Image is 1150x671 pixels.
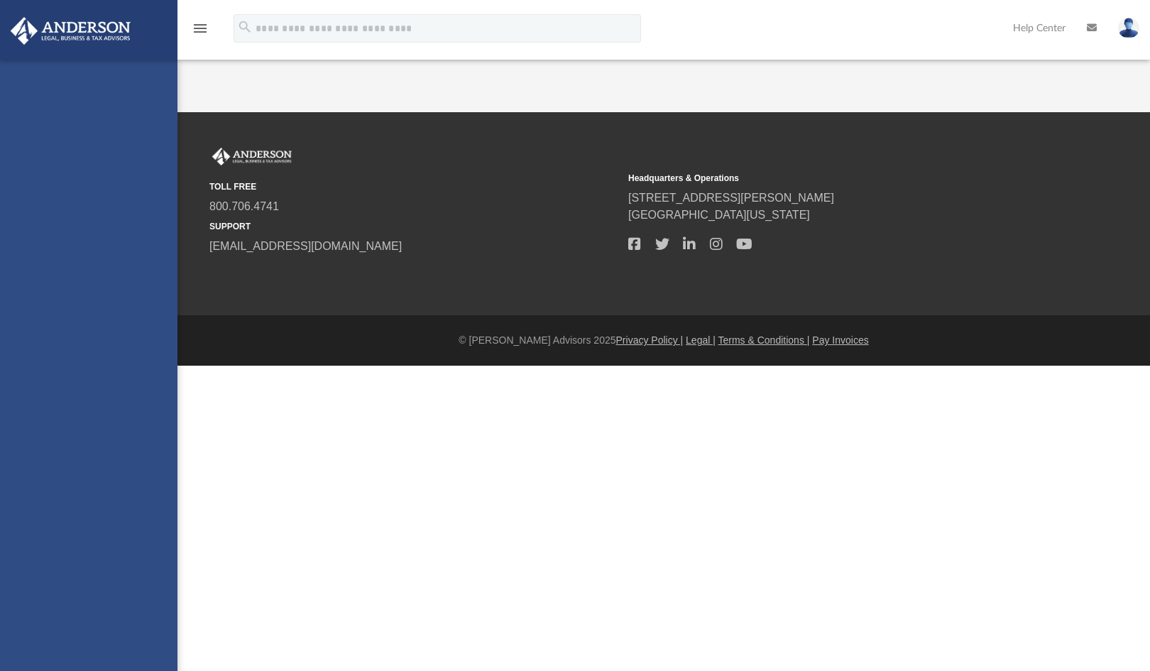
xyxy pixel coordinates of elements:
a: 800.706.4741 [209,200,279,212]
img: Anderson Advisors Platinum Portal [6,17,135,45]
a: [STREET_ADDRESS][PERSON_NAME] [628,192,834,204]
a: Legal | [686,334,716,346]
a: [EMAIL_ADDRESS][DOMAIN_NAME] [209,240,402,252]
i: menu [192,20,209,37]
small: TOLL FREE [209,180,618,193]
a: Pay Invoices [812,334,868,346]
small: Headquarters & Operations [628,172,1037,185]
div: © [PERSON_NAME] Advisors 2025 [177,333,1150,348]
img: Anderson Advisors Platinum Portal [209,148,295,166]
a: Terms & Conditions | [718,334,810,346]
a: [GEOGRAPHIC_DATA][US_STATE] [628,209,810,221]
a: menu [192,27,209,37]
img: User Pic [1118,18,1139,38]
a: Privacy Policy | [616,334,684,346]
small: SUPPORT [209,220,618,233]
i: search [237,19,253,35]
